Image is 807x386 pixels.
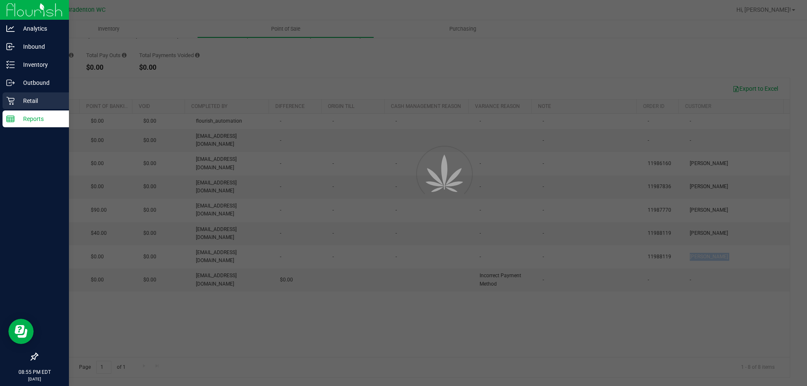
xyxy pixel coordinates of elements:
[15,78,65,88] p: Outbound
[15,60,65,70] p: Inventory
[4,368,65,376] p: 08:55 PM EDT
[8,319,34,344] iframe: Resource center
[15,96,65,106] p: Retail
[6,115,15,123] inline-svg: Reports
[15,24,65,34] p: Analytics
[6,60,15,69] inline-svg: Inventory
[15,42,65,52] p: Inbound
[4,376,65,382] p: [DATE]
[6,24,15,33] inline-svg: Analytics
[6,42,15,51] inline-svg: Inbound
[6,79,15,87] inline-svg: Outbound
[6,97,15,105] inline-svg: Retail
[15,114,65,124] p: Reports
